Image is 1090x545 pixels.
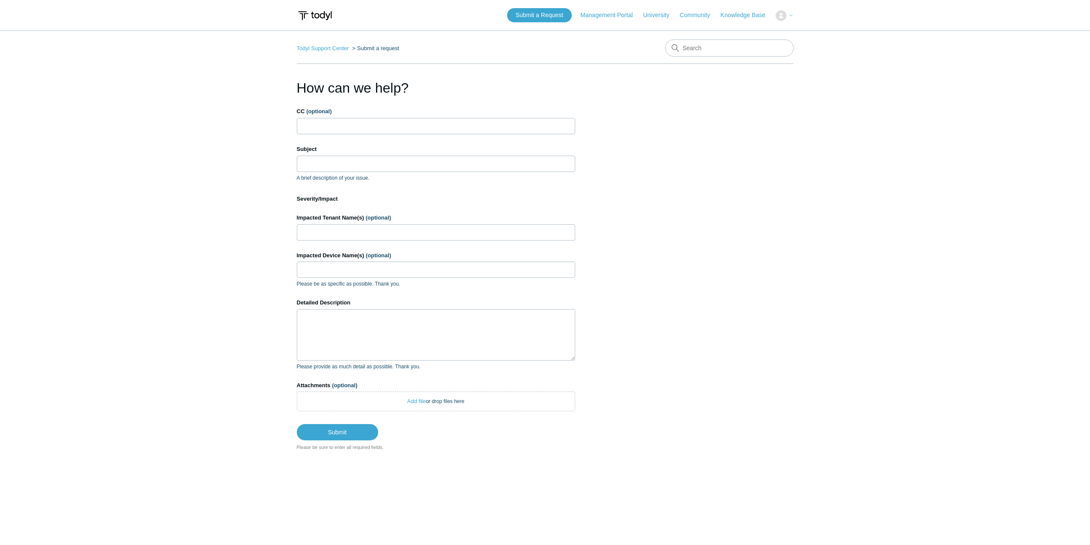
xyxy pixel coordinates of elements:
input: Search [665,39,794,57]
label: Detailed Description [297,298,575,307]
label: Attachments [297,381,575,390]
a: Submit a Request [507,8,572,22]
span: (optional) [332,382,357,388]
label: Subject [297,145,575,154]
h1: How can we help? [297,78,575,98]
label: Impacted Tenant Name(s) [297,214,575,222]
span: (optional) [306,108,331,114]
label: Impacted Device Name(s) [297,251,575,260]
a: Todyl Support Center [297,45,349,51]
span: (optional) [366,214,391,221]
p: Please be as specific as possible. Thank you. [297,280,575,288]
a: University [643,11,678,20]
a: Management Portal [580,11,641,20]
p: Please provide as much detail as possible. Thank you. [297,363,575,370]
a: Community [680,11,719,20]
li: Submit a request [350,45,399,51]
li: Todyl Support Center [297,45,351,51]
span: (optional) [366,252,391,259]
img: Todyl Support Center Help Center home page [297,8,333,24]
label: Severity/Impact [297,195,575,203]
input: Submit [297,424,378,440]
div: Please be sure to enter all required fields. [297,444,575,451]
p: A brief description of your issue. [297,174,575,182]
a: Knowledge Base [720,11,774,20]
label: CC [297,107,575,116]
